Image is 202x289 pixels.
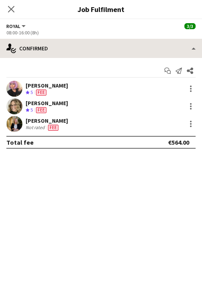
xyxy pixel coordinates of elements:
[30,107,33,113] span: 5
[36,107,46,113] span: Fee
[26,100,68,107] div: [PERSON_NAME]
[26,117,68,124] div: [PERSON_NAME]
[168,138,189,146] div: €564.00
[184,23,196,29] span: 3/3
[6,23,20,29] span: Royal
[26,82,68,89] div: [PERSON_NAME]
[6,138,34,146] div: Total fee
[6,23,27,29] button: Royal
[48,125,58,131] span: Fee
[6,30,196,36] div: 08:00-16:00 (8h)
[34,107,48,114] div: Crew has different fees then in role
[26,124,46,131] div: Not rated
[30,89,33,95] span: 5
[36,90,46,96] span: Fee
[46,124,60,131] div: Crew has different fees then in role
[34,89,48,96] div: Crew has different fees then in role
